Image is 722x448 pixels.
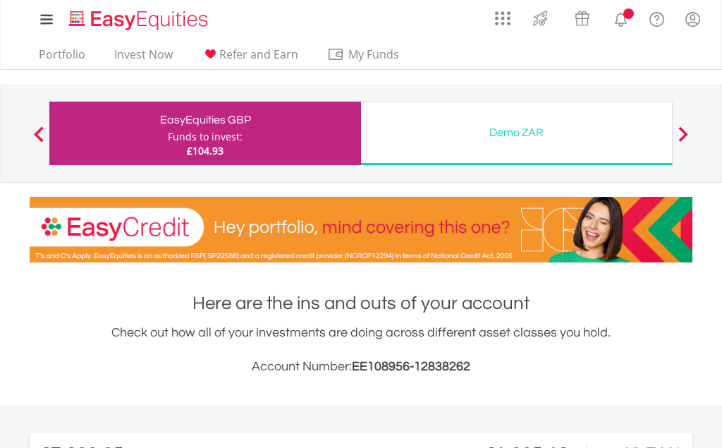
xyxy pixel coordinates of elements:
img: grid-menu-icon.svg [495,11,510,26]
span: My Funds [327,45,420,63]
a: FAQ's and Support [639,4,675,32]
a: Portfolio [33,47,91,69]
a: AppsGrid [486,4,520,26]
a: Home page [63,4,214,32]
h3: Account Number: [30,357,692,377]
a: Vouchers [561,4,603,30]
div: Funds to invest: [168,130,243,144]
img: EasyEquities_Logo.png [66,8,214,32]
img: vouchers-v2.svg [570,7,594,30]
button: Next [669,133,697,147]
a: Refer and Earn [196,47,304,69]
img: thrive-v2.svg [529,7,552,30]
span: EE108956-12838262 [352,360,470,373]
div: Demo ZAR [369,123,663,143]
span: Refer and Earn [219,47,298,62]
a: Invest Now [109,47,178,69]
span: £104.93 [187,144,224,157]
img: EasyCredit Promotion Banner [30,197,692,262]
div: EasyEquities GBP [58,110,353,130]
a: Notifications [603,4,639,32]
div: Check out how all of your investments are doing across different asset classes you hold. [30,323,692,377]
a: My Profile [675,4,711,35]
h1: Here are the ins and outs of your account [30,291,692,316]
button: Previous [25,133,53,147]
